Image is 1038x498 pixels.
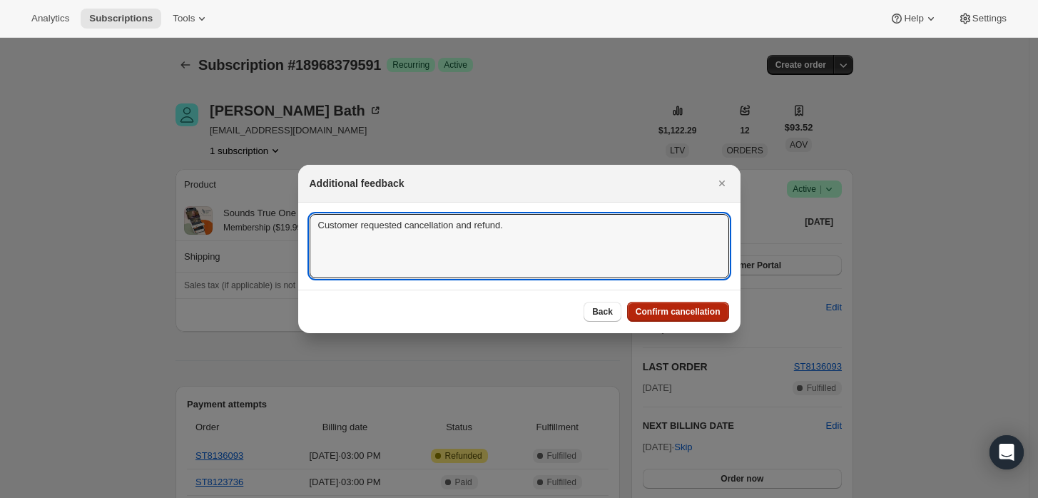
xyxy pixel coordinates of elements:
button: Settings [950,9,1015,29]
textarea: Customer requested cancellation and refund. [310,214,729,278]
button: Tools [164,9,218,29]
button: Confirm cancellation [627,302,729,322]
span: Analytics [31,13,69,24]
h2: Additional feedback [310,176,404,190]
div: Open Intercom Messenger [989,435,1024,469]
span: Subscriptions [89,13,153,24]
span: Confirm cancellation [636,306,721,317]
span: Tools [173,13,195,24]
span: Settings [972,13,1007,24]
button: Close [712,173,732,193]
button: Help [881,9,946,29]
button: Analytics [23,9,78,29]
button: Back [584,302,621,322]
span: Help [904,13,923,24]
span: Back [592,306,613,317]
button: Subscriptions [81,9,161,29]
